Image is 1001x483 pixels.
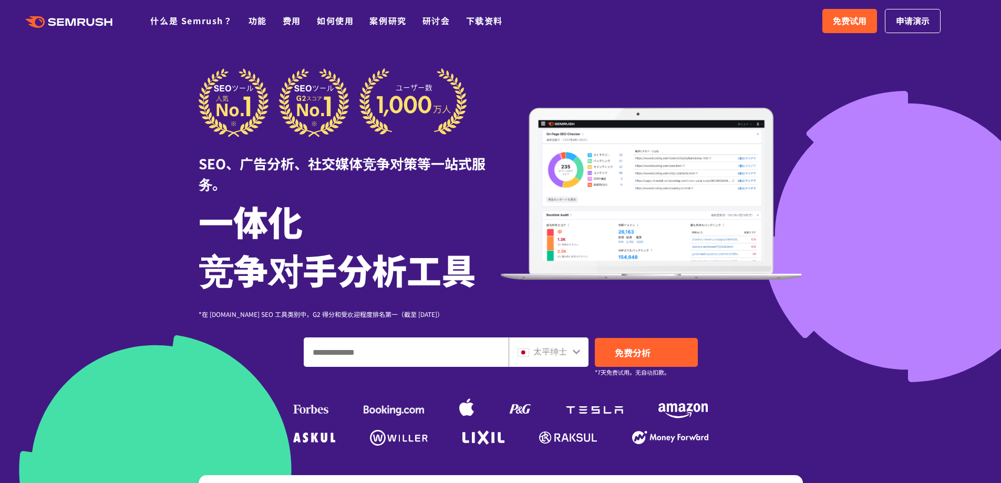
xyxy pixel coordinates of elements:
a: 研讨会 [422,14,450,27]
font: *7天免费试用。无自动扣款。 [595,368,670,376]
a: 费用 [283,14,301,27]
a: 案例研究 [369,14,406,27]
font: 竞争对手分析工具 [199,244,476,294]
a: 功能 [249,14,267,27]
font: 一体化 [199,196,303,246]
a: 免费分析 [595,338,698,367]
font: 太平绅士 [533,345,567,357]
font: SEO、广告分析、社交媒体竞争对策等一站式服务。 [199,153,486,193]
font: 免费分析 [615,346,651,359]
font: *在 [DOMAIN_NAME] SEO 工具类别中，G2 得分和受欢迎程度排名第一（截至 [DATE]） [199,310,443,318]
a: 申请演示 [885,9,941,33]
font: 申请演示 [896,14,930,27]
a: 下载资料 [466,14,503,27]
input: 输入域名、关键字或 URL [304,338,508,366]
a: 免费试用 [822,9,877,33]
a: 什么是 Semrush？ [150,14,232,27]
a: 如何使用 [317,14,354,27]
font: 免费试用 [833,14,866,27]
